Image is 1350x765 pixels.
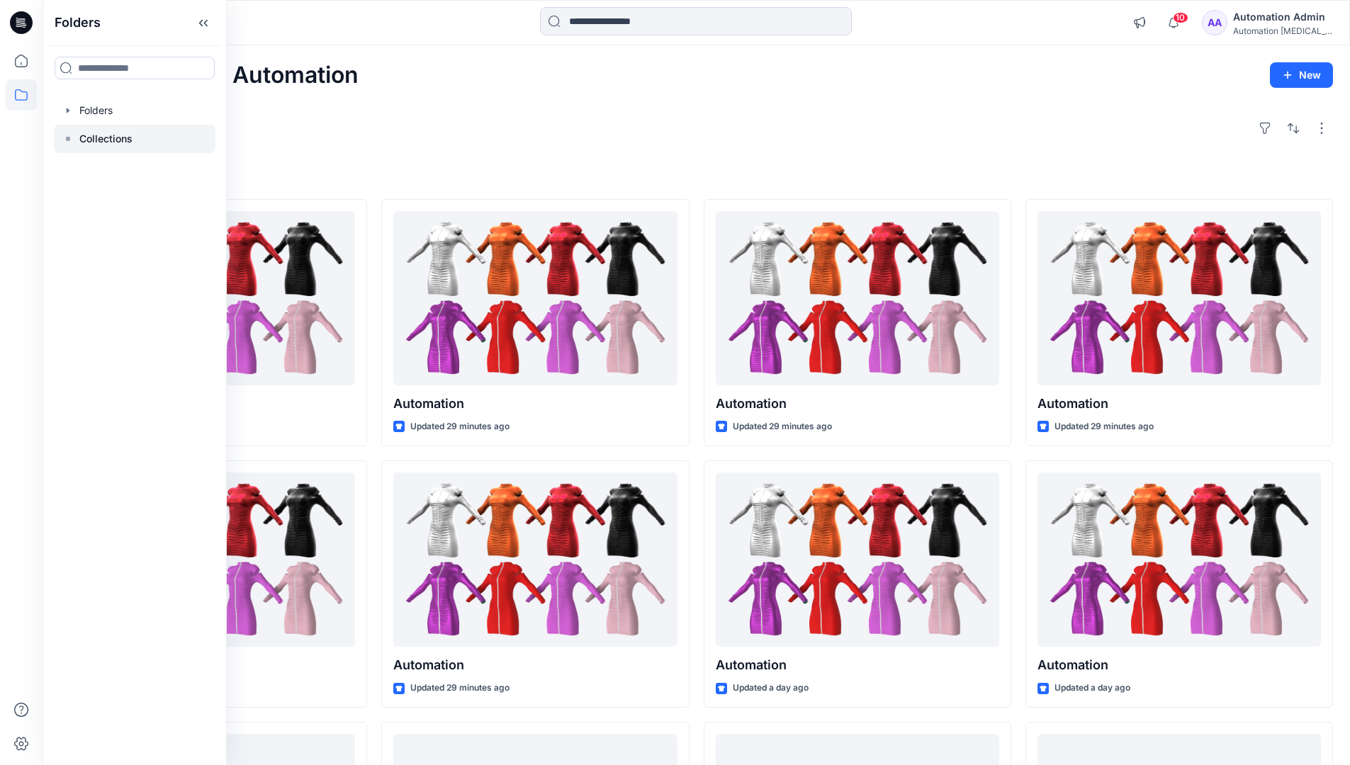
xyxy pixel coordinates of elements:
a: Automation [393,472,677,647]
p: Updated a day ago [733,681,809,696]
p: Automation [393,394,677,414]
a: Automation [716,472,999,647]
p: Updated a day ago [1054,681,1130,696]
p: Updated 29 minutes ago [1054,419,1154,434]
p: Collections [79,130,133,147]
p: Automation [1037,394,1321,414]
p: Updated 29 minutes ago [410,419,510,434]
a: Automation [1037,472,1321,647]
a: Automation [716,211,999,386]
div: AA [1202,10,1227,35]
p: Automation [716,394,999,414]
p: Updated 29 minutes ago [733,419,832,434]
div: Automation [MEDICAL_DATA]... [1233,25,1332,36]
p: Updated 29 minutes ago [410,681,510,696]
p: Automation [1037,655,1321,675]
h4: Styles [60,168,1333,185]
p: Automation [716,655,999,675]
a: Automation [393,211,677,386]
a: Automation [1037,211,1321,386]
button: New [1270,62,1333,88]
div: Automation Admin [1233,8,1332,25]
span: 10 [1173,12,1188,23]
p: Automation [393,655,677,675]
